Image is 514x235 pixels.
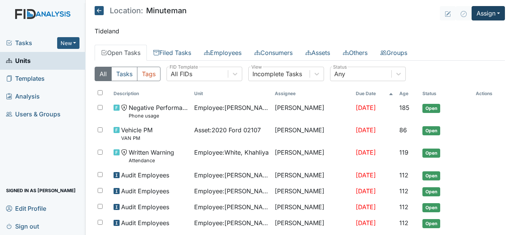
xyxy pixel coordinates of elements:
div: Type filter [95,67,160,81]
a: Filed Tasks [147,45,198,61]
td: [PERSON_NAME] [272,183,352,199]
span: Audit Employees [121,186,169,196]
span: Asset : 2020 Ford 02107 [194,125,261,135]
span: Location: [110,7,143,14]
small: Attendance [129,157,174,164]
span: 112 [399,219,408,227]
td: [PERSON_NAME] [272,122,352,145]
span: Employee : White, Khahliya [194,148,269,157]
a: Consumers [248,45,299,61]
h5: Minuteman [95,6,187,15]
span: [DATE] [356,219,376,227]
button: Tags [137,67,160,81]
td: [PERSON_NAME] [272,145,352,167]
td: [PERSON_NAME] [272,100,352,122]
span: Open [422,187,440,196]
span: Employee : [PERSON_NAME], Sierra [194,202,269,211]
div: Incomplete Tasks [252,69,302,78]
span: [DATE] [356,203,376,211]
th: Assignee [272,87,352,100]
td: [PERSON_NAME] [272,215,352,231]
span: 112 [399,203,408,211]
div: Any [334,69,345,78]
span: Templates [6,73,45,85]
span: 185 [399,104,410,111]
span: Audit Employees [121,218,169,227]
p: Tideland [95,27,505,36]
button: All [95,67,112,81]
span: [DATE] [356,149,376,156]
span: Edit Profile [6,202,46,214]
a: Open Tasks [95,45,147,61]
div: All FIDs [171,69,192,78]
span: Employee : [PERSON_NAME] [194,171,269,180]
button: New [57,37,80,49]
small: Phone usage [129,112,188,119]
td: [PERSON_NAME] [272,199,352,215]
span: 112 [399,171,408,179]
span: Open [422,219,440,228]
small: VAN PM [121,135,153,142]
a: Assets [299,45,336,61]
button: Tasks [111,67,137,81]
a: Others [336,45,374,61]
a: Tasks [6,38,57,47]
input: Toggle All Rows Selected [98,90,103,95]
span: Signed in as [PERSON_NAME] [6,185,76,196]
th: Toggle SortBy [419,87,473,100]
th: Toggle SortBy [353,87,396,100]
span: Written Warning Attendance [129,148,174,164]
span: 86 [399,126,407,134]
th: Actions [473,87,505,100]
span: [DATE] [356,187,376,195]
span: Vehicle PM VAN PM [121,125,153,142]
span: Units [6,55,31,67]
span: Open [422,149,440,158]
span: Open [422,171,440,180]
span: Audit Employees [121,202,169,211]
span: [DATE] [356,171,376,179]
th: Toggle SortBy [111,87,191,100]
th: Toggle SortBy [396,87,419,100]
span: Open [422,126,440,135]
th: Toggle SortBy [191,87,272,100]
span: Employee : [PERSON_NAME][GEOGRAPHIC_DATA] [194,103,269,112]
span: 119 [399,149,408,156]
span: Negative Performance Review Phone usage [129,103,188,119]
a: Employees [198,45,248,61]
span: [DATE] [356,126,376,134]
span: Analysis [6,91,40,102]
span: [DATE] [356,104,376,111]
span: Employee : [PERSON_NAME][GEOGRAPHIC_DATA] [194,186,269,196]
a: Groups [374,45,414,61]
span: Open [422,203,440,212]
span: Sign out [6,220,39,232]
span: Open [422,104,440,113]
button: Assign [472,6,505,20]
td: [PERSON_NAME] [272,168,352,183]
span: 112 [399,187,408,195]
span: Employee : [PERSON_NAME], Tequila [194,218,269,227]
span: Audit Employees [121,171,169,180]
span: Users & Groups [6,108,61,120]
